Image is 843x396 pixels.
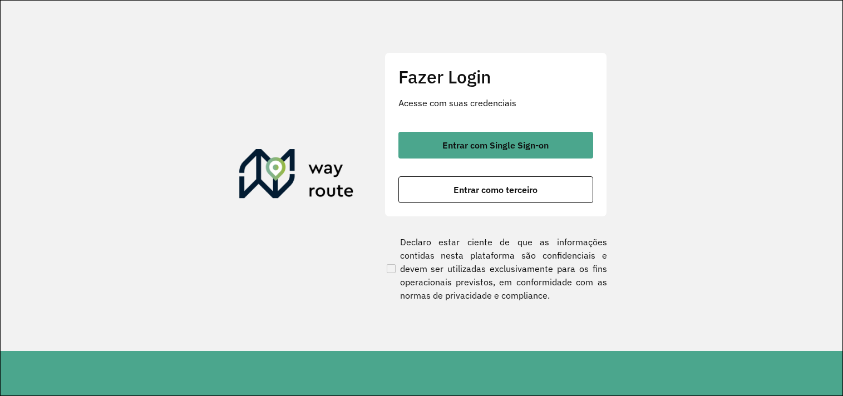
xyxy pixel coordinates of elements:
[398,66,593,87] h2: Fazer Login
[398,176,593,203] button: button
[239,149,354,202] img: Roteirizador AmbevTech
[453,185,538,194] span: Entrar como terceiro
[398,132,593,159] button: button
[398,96,593,110] p: Acesse com suas credenciais
[384,235,607,302] label: Declaro estar ciente de que as informações contidas nesta plataforma são confidenciais e devem se...
[442,141,549,150] span: Entrar com Single Sign-on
